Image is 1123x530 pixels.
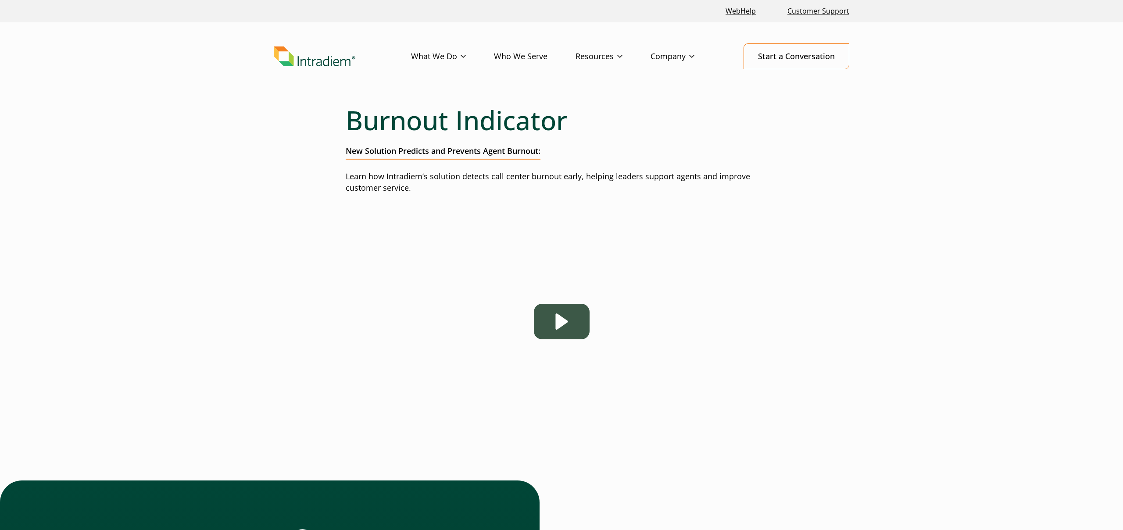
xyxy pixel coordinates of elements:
div: Play [534,304,590,339]
h1: Burnout Indicator [346,104,777,136]
a: Resources [576,44,651,69]
a: Start a Conversation [744,43,849,69]
p: Learn how Intradiem’s solution detects call center burnout early, helping leaders support agents ... [346,171,777,194]
a: Who We Serve [494,44,576,69]
a: What We Do [411,44,494,69]
a: Customer Support [784,2,853,21]
a: Company [651,44,722,69]
h2: New Solution Predicts and Prevents Agent Burnout: [346,146,540,160]
img: Intradiem [274,46,355,67]
a: Link opens in a new window [722,2,759,21]
a: Link to homepage of Intradiem [274,46,411,67]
